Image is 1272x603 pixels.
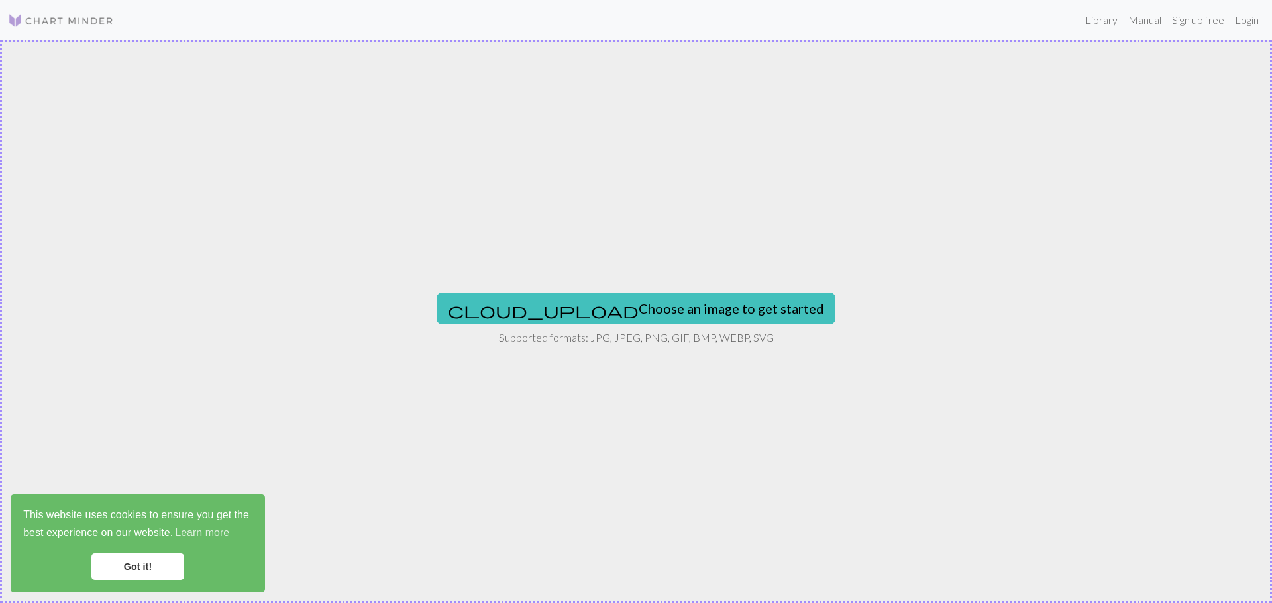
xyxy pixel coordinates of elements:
span: cloud_upload [448,301,639,320]
a: Manual [1123,7,1167,33]
a: dismiss cookie message [91,553,184,580]
a: Login [1230,7,1264,33]
p: Supported formats: JPG, JPEG, PNG, GIF, BMP, WEBP, SVG [499,330,774,346]
a: Library [1080,7,1123,33]
button: Choose an image to get started [437,293,835,324]
div: cookieconsent [11,494,265,592]
img: Logo [8,13,114,28]
a: Sign up free [1167,7,1230,33]
span: This website uses cookies to ensure you get the best experience on our website. [23,507,252,543]
a: learn more about cookies [173,523,231,543]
